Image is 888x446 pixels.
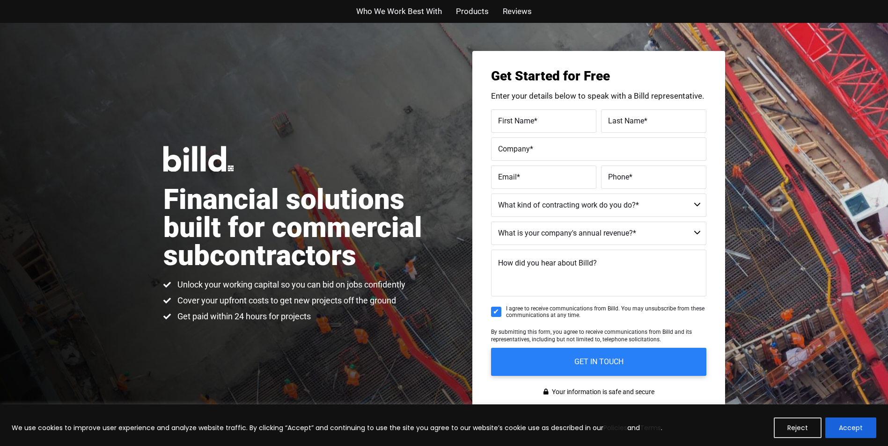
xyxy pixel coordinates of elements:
[550,385,654,399] span: Your information is safe and secure
[608,172,629,181] span: Phone
[825,417,876,438] button: Accept
[175,295,396,306] span: Cover your upfront costs to get new projects off the ground
[498,116,534,125] span: First Name
[503,5,532,18] a: Reviews
[356,5,442,18] a: Who We Work Best With
[491,348,706,376] input: GET IN TOUCH
[774,417,822,438] button: Reject
[498,259,597,267] span: How did you hear about Billd?
[491,92,706,100] p: Enter your details below to speak with a Billd representative.
[506,305,706,319] span: I agree to receive communications from Billd. You may unsubscribe from these communications at an...
[163,186,444,270] h1: Financial solutions built for commercial subcontractors
[498,144,530,153] span: Company
[12,422,662,433] p: We use cookies to improve user experience and analyze website traffic. By clicking “Accept” and c...
[603,423,627,432] a: Policies
[491,329,692,343] span: By submitting this form, you agree to receive communications from Billd and its representatives, ...
[175,311,311,322] span: Get paid within 24 hours for projects
[175,279,405,290] span: Unlock your working capital so you can bid on jobs confidently
[456,5,489,18] a: Products
[491,70,706,83] h3: Get Started for Free
[498,172,517,181] span: Email
[608,116,644,125] span: Last Name
[491,307,501,317] input: I agree to receive communications from Billd. You may unsubscribe from these communications at an...
[640,423,661,432] a: Terms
